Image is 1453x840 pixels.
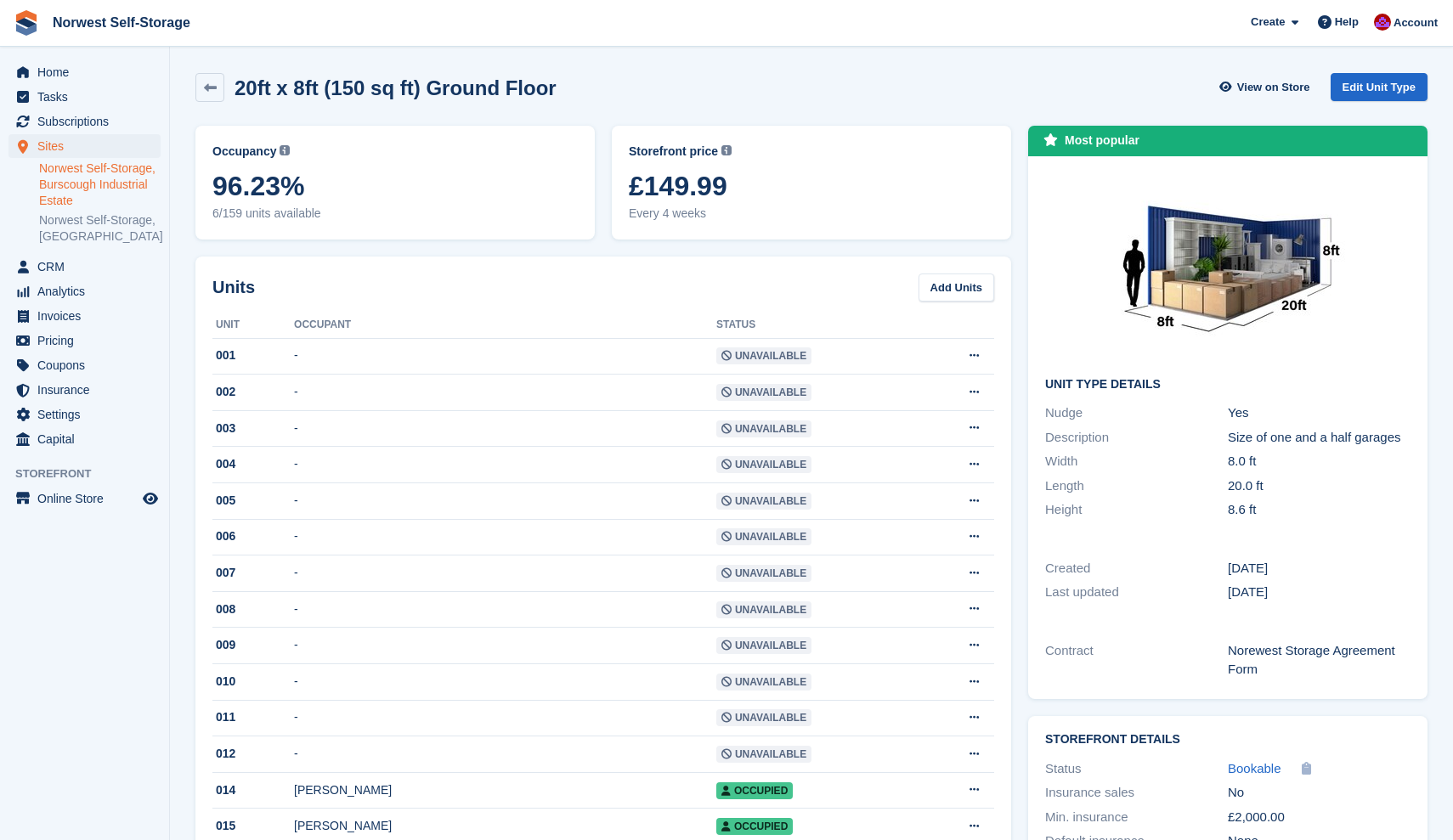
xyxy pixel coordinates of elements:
[716,528,811,545] span: Unavailable
[1374,14,1391,31] img: Daniel Grensinger
[212,312,294,339] th: Unit
[1045,733,1411,747] h2: Storefront Details
[212,636,294,654] div: 009
[1045,808,1228,827] div: Min. insurance
[716,456,811,473] span: Unavailable
[294,483,716,520] td: -
[37,353,139,377] span: Coupons
[1228,808,1411,827] div: £2,000.00
[294,447,716,483] td: -
[716,782,793,799] span: Occupied
[629,171,994,201] span: £149.99
[294,338,716,375] td: -
[212,600,294,618] div: 008
[8,60,161,84] a: menu
[1228,500,1411,520] div: 8.6 ft
[1045,403,1228,423] div: Nudge
[8,255,161,279] a: menu
[716,384,811,401] span: Unavailable
[39,161,161,209] a: Norwest Self-Storage, Burscough Industrial Estate
[8,304,161,328] a: menu
[212,420,294,437] div: 003
[8,403,161,426] a: menu
[8,134,161,158] a: menu
[716,420,811,437] span: Unavailable
[37,378,139,402] span: Insurance
[1100,173,1355,364] img: 20-ft-container.jpg
[1045,378,1411,392] h2: Unit Type details
[716,312,919,339] th: Status
[1045,476,1228,496] div: Length
[716,347,811,364] span: Unavailable
[716,565,811,582] span: Unavailable
[294,591,716,628] td: -
[212,143,276,161] span: Occupancy
[629,205,994,223] span: Every 4 weeks
[212,781,294,799] div: 014
[1251,14,1285,31] span: Create
[15,465,169,482] span: Storefront
[716,746,811,763] span: Unavailable
[294,700,716,736] td: -
[37,487,139,510] span: Online Store
[8,329,161,352] a: menu
[1045,428,1228,448] div: Description
[212,708,294,726] div: 011
[212,817,294,835] div: 015
[8,353,161,377] a: menu
[1065,132,1139,149] div: Most popular
[212,745,294,763] div: 012
[294,312,716,339] th: Occupant
[212,673,294,691] div: 010
[1237,79,1310,96] span: View on Store
[14,10,39,36] img: stora-icon-8386f47178a22dfd0bd8f6a31ec36ba5ce8667c1dd55bd0f319d3a0aa187defe.svg
[294,664,716,701] td: -
[1045,559,1228,578] div: Created
[1228,559,1411,578] div: [DATE]
[716,493,811,510] span: Unavailable
[1228,761,1281,775] span: Bookable
[716,601,811,618] span: Unavailable
[294,519,716,555] td: -
[8,487,161,510] a: menu
[212,492,294,510] div: 005
[716,637,811,654] span: Unavailable
[212,383,294,401] div: 002
[1045,641,1228,679] div: Contract
[37,279,139,303] span: Analytics
[919,273,994,302] a: Add Units
[294,736,716,773] td: -
[8,427,161,451] a: menu
[294,817,716,835] div: [PERSON_NAME]
[1045,759,1228,779] div: Status
[8,85,161,109] a: menu
[1228,403,1411,423] div: Yes
[294,410,716,447] td: -
[8,378,161,402] a: menu
[8,279,161,303] a: menu
[212,564,294,582] div: 007
[1228,783,1411,803] div: No
[1218,73,1317,101] a: View on Store
[212,274,255,300] h2: Units
[294,375,716,411] td: -
[1335,14,1359,31] span: Help
[235,76,557,99] h2: 20ft x 8ft (150 sq ft) Ground Floor
[140,488,161,509] a: Preview store
[212,347,294,364] div: 001
[37,110,139,133] span: Subscriptions
[212,171,578,201] span: 96.23%
[37,255,139,279] span: CRM
[1228,583,1411,602] div: [DATE]
[629,143,718,161] span: Storefront price
[716,818,793,835] span: Occupied
[37,427,139,451] span: Capital
[1331,73,1428,101] a: Edit Unit Type
[212,205,578,223] span: 6/159 units available
[280,145,290,155] img: icon-info-grey-7440780725fd019a000dd9b08b2336e03edf1995a4989e88bcd33f0948082b44.svg
[1228,428,1411,448] div: Size of one and a half garages
[294,555,716,592] td: -
[1228,452,1411,471] div: 8.0 ft
[1228,641,1411,679] div: Norewest Storage Agreement Form
[721,145,732,155] img: icon-info-grey-7440780725fd019a000dd9b08b2336e03edf1995a4989e88bcd33f0948082b44.svg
